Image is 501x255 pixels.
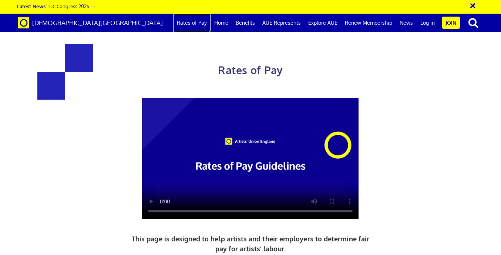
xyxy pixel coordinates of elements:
[17,3,47,9] strong: Latest News:
[218,63,283,77] span: Rates of Pay
[211,14,232,32] a: Home
[396,14,417,32] a: News
[305,14,341,32] a: Explore AUE
[232,14,259,32] a: Benefits
[32,19,163,27] span: [DEMOGRAPHIC_DATA][GEOGRAPHIC_DATA]
[173,14,211,32] a: Rates of Pay
[417,14,438,32] a: Log in
[462,15,485,30] button: search
[13,14,168,32] a: Brand [DEMOGRAPHIC_DATA][GEOGRAPHIC_DATA]
[259,14,305,32] a: AUE Represents
[341,14,396,32] a: Renew Membership
[442,17,460,29] a: Join
[17,3,95,9] a: Latest News:TUC Congress 2025 →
